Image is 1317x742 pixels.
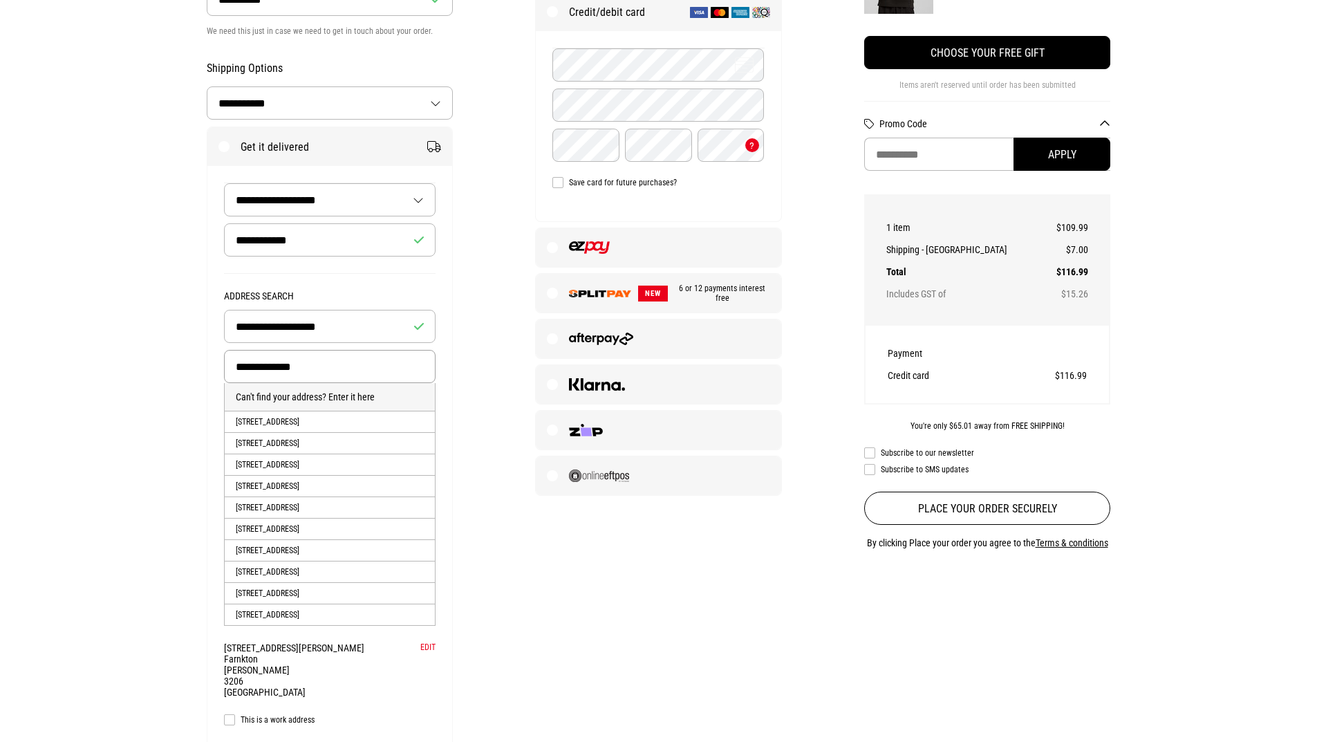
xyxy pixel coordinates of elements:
th: Includes GST of [886,283,1047,305]
div: Items aren't reserved until order has been submitted [864,80,1111,101]
label: Subscribe to SMS updates [864,464,1111,475]
button: Promo Code [879,118,1111,129]
li: [STREET_ADDRESS] [225,518,436,539]
img: Mastercard [711,7,729,18]
img: SPLITPAY [569,290,631,297]
label: This is a work address [224,714,436,725]
td: $116.99 [1046,261,1088,283]
a: Terms & conditions [1036,537,1108,548]
td: $109.99 [1046,216,1088,239]
img: American Express [731,7,749,18]
input: Promo Code [864,138,1111,171]
span: NEW [638,286,668,302]
img: Zip [569,424,603,436]
input: Building Name (Optional) [224,310,436,343]
th: Total [886,261,1047,283]
input: Delivery Address [224,350,436,383]
div: [STREET_ADDRESS][PERSON_NAME] Farnkton [PERSON_NAME] 3206 [GEOGRAPHIC_DATA] [224,642,436,698]
th: 1 item [886,216,1047,239]
label: Save card for future purchases? [552,177,765,188]
li: [STREET_ADDRESS] [225,432,436,454]
button: Choose your free gift [864,36,1111,69]
img: Afterpay [569,333,633,345]
button: Edit [420,642,436,652]
input: Card Number [552,48,764,82]
td: $116.99 [1000,364,1087,387]
img: EZPAY [569,241,610,254]
img: Online EFTPOS [569,470,629,482]
input: Name on Card [552,89,764,122]
button: What's a CVC? [745,138,759,152]
li: [STREET_ADDRESS] [225,475,436,497]
th: Shipping - [GEOGRAPHIC_DATA] [886,239,1047,261]
li: [STREET_ADDRESS] [225,411,436,432]
select: Country [207,87,452,119]
div: You're only $65.01 away from FREE SHIPPING! [864,421,1111,431]
p: We need this just in case we need to get in touch about your order. [207,23,454,39]
p: By clicking Place your order you agree to the [864,535,1111,551]
button: Place your order securely [864,492,1111,525]
td: $7.00 [1046,239,1088,261]
input: Month (MM) [552,129,619,162]
td: $15.26 [1046,283,1088,305]
button: Open LiveChat chat widget [11,6,53,47]
img: Klarna [569,378,625,391]
li: [STREET_ADDRESS] [225,454,436,475]
img: Visa [690,7,708,18]
li: [STREET_ADDRESS] [225,539,436,561]
label: Get it delivered [207,127,453,166]
button: Apply [1014,138,1110,171]
li: [STREET_ADDRESS] [225,561,436,582]
select: Saved Address [225,184,435,216]
button: Can't find your address? Enter it here [225,383,386,411]
th: Credit card [888,364,1000,387]
input: Year (YY) [625,129,692,162]
span: 6 or 12 payments interest free [668,284,770,303]
legend: Address Search [224,290,436,310]
img: Q Card [752,7,770,18]
input: Recipient Name [224,223,436,257]
h2: Shipping Options [207,62,454,75]
th: Payment [888,342,1000,364]
li: [STREET_ADDRESS] [225,582,436,604]
label: Subscribe to our newsletter [864,447,1111,458]
input: CVC [698,129,765,162]
li: [STREET_ADDRESS] [225,604,436,625]
li: [STREET_ADDRESS] [225,497,436,518]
